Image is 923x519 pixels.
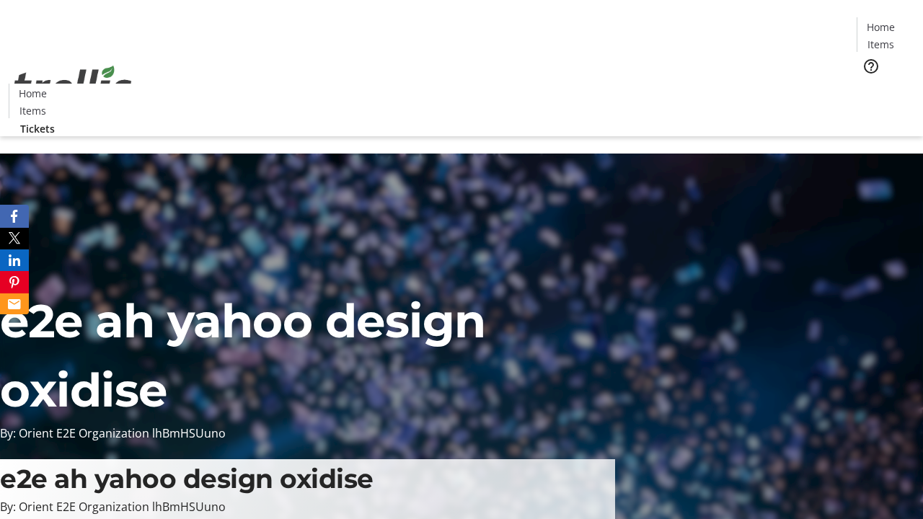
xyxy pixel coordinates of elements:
img: Orient E2E Organization lhBmHSUuno's Logo [9,50,137,122]
a: Items [9,103,56,118]
span: Items [867,37,894,52]
span: Tickets [20,121,55,136]
a: Home [857,19,904,35]
a: Home [9,86,56,101]
button: Help [857,52,886,81]
span: Home [19,86,47,101]
span: Tickets [868,84,903,99]
a: Items [857,37,904,52]
a: Tickets [9,121,66,136]
span: Home [867,19,895,35]
span: Items [19,103,46,118]
a: Tickets [857,84,914,99]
